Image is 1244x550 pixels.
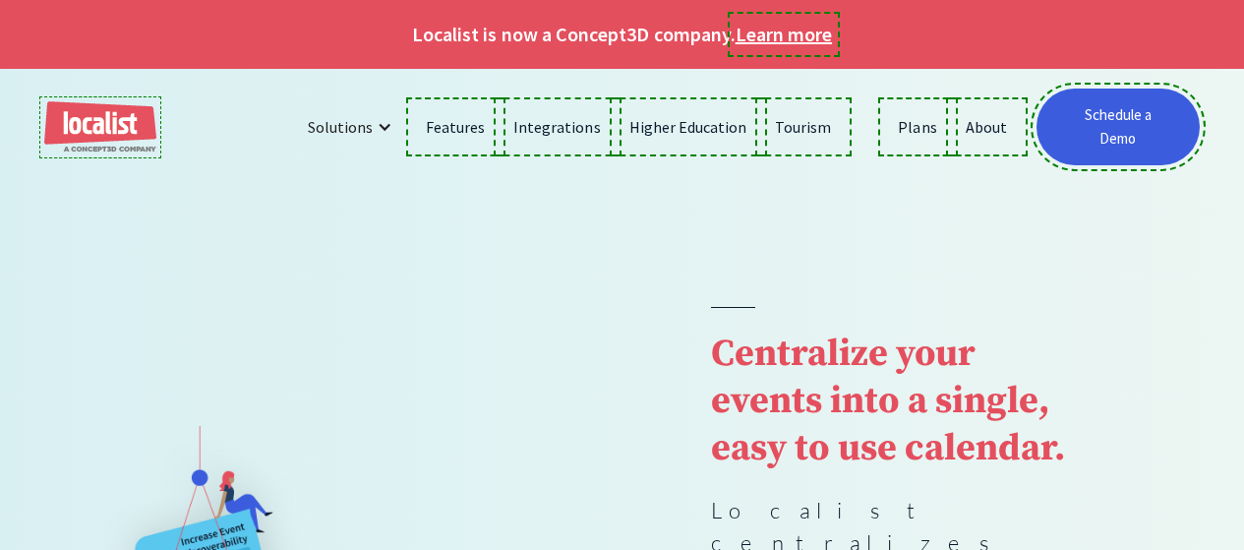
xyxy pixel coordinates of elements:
strong: Centralize your events into a single, easy to use calendar. [711,331,1065,472]
a: Higher Education [616,103,762,151]
a: home [44,101,156,153]
a: Plans [884,103,951,151]
a: Learn more [736,20,832,49]
a: About [952,103,1022,151]
a: Integrations [500,103,615,151]
a: Schedule a Demo [1037,89,1200,165]
div: Solutions [293,103,412,151]
a: Tourism [761,103,846,151]
a: Features [412,103,500,151]
div: Solutions [308,115,373,139]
